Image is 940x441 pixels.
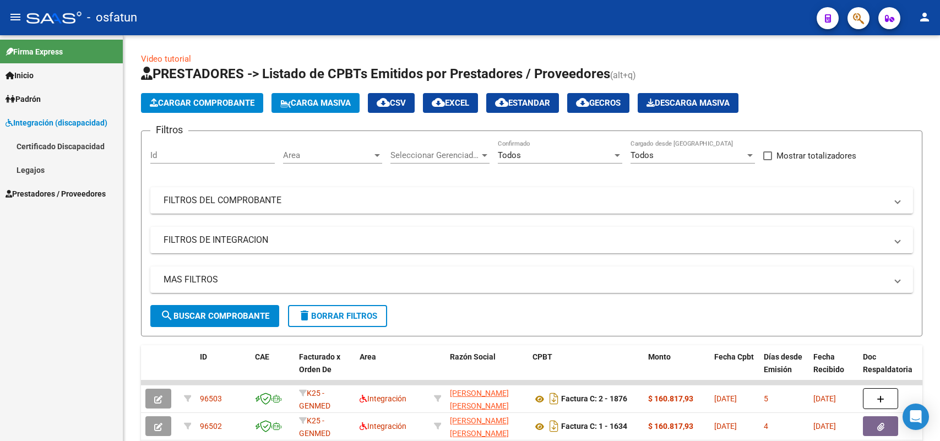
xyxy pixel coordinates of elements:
[360,422,406,431] span: Integración
[710,345,759,394] datatable-header-cell: Fecha Cpbt
[6,93,41,105] span: Padrón
[495,98,550,108] span: Estandar
[288,305,387,327] button: Borrar Filtros
[150,266,913,293] mat-expansion-panel-header: MAS FILTROS
[150,305,279,327] button: Buscar Comprobante
[164,234,887,246] mat-panel-title: FILTROS DE INTEGRACION
[377,98,406,108] span: CSV
[9,10,22,24] mat-icon: menu
[6,117,107,129] span: Integración (discapacidad)
[164,194,887,206] mat-panel-title: FILTROS DEL COMPROBANTE
[764,352,802,374] span: Días desde Emisión
[150,98,254,108] span: Cargar Comprobante
[533,352,552,361] span: CPBT
[759,345,809,394] datatable-header-cell: Días desde Emisión
[141,93,263,113] button: Cargar Comprobante
[368,93,415,113] button: CSV
[714,352,754,361] span: Fecha Cpbt
[150,187,913,214] mat-expansion-panel-header: FILTROS DEL COMPROBANTE
[764,422,768,431] span: 4
[360,352,376,361] span: Area
[638,93,738,113] button: Descarga Masiva
[283,150,372,160] span: Area
[610,70,636,80] span: (alt+q)
[280,98,351,108] span: Carga Masiva
[255,352,269,361] span: CAE
[87,6,137,30] span: - osfatun
[646,98,730,108] span: Descarga Masiva
[648,422,693,431] strong: $ 160.817,93
[450,415,524,438] div: 27307710760
[200,352,207,361] span: ID
[298,311,377,321] span: Borrar Filtros
[295,345,355,394] datatable-header-cell: Facturado x Orden De
[298,309,311,322] mat-icon: delete
[423,93,478,113] button: EXCEL
[200,422,222,431] span: 96502
[813,394,836,403] span: [DATE]
[141,66,610,81] span: PRESTADORES -> Listado de CPBTs Emitidos por Prestadores / Proveedores
[450,387,524,410] div: 27320711466
[432,96,445,109] mat-icon: cloud_download
[576,98,621,108] span: Gecros
[6,188,106,200] span: Prestadores / Proveedores
[6,46,63,58] span: Firma Express
[547,390,561,407] i: Descargar documento
[813,352,844,374] span: Fecha Recibido
[299,389,330,410] span: K25 - GENMED
[251,345,295,394] datatable-header-cell: CAE
[813,422,836,431] span: [DATE]
[648,394,693,403] strong: $ 160.817,93
[195,345,251,394] datatable-header-cell: ID
[576,96,589,109] mat-icon: cloud_download
[561,422,627,431] strong: Factura C: 1 - 1634
[528,345,644,394] datatable-header-cell: CPBT
[299,352,340,374] span: Facturado x Orden De
[450,416,509,438] span: [PERSON_NAME] [PERSON_NAME]
[498,150,521,160] span: Todos
[764,394,768,403] span: 5
[903,404,929,430] div: Open Intercom Messenger
[390,150,480,160] span: Seleccionar Gerenciador
[160,311,269,321] span: Buscar Comprobante
[863,352,912,374] span: Doc Respaldatoria
[150,227,913,253] mat-expansion-panel-header: FILTROS DE INTEGRACION
[450,352,496,361] span: Razón Social
[631,150,654,160] span: Todos
[150,122,188,138] h3: Filtros
[141,54,191,64] a: Video tutorial
[377,96,390,109] mat-icon: cloud_download
[355,345,430,394] datatable-header-cell: Area
[638,93,738,113] app-download-masive: Descarga masiva de comprobantes (adjuntos)
[164,274,887,286] mat-panel-title: MAS FILTROS
[200,394,222,403] span: 96503
[561,395,627,404] strong: Factura C: 2 - 1876
[644,345,710,394] datatable-header-cell: Monto
[547,417,561,435] i: Descargar documento
[567,93,629,113] button: Gecros
[859,345,925,394] datatable-header-cell: Doc Respaldatoria
[714,422,737,431] span: [DATE]
[648,352,671,361] span: Monto
[495,96,508,109] mat-icon: cloud_download
[486,93,559,113] button: Estandar
[360,394,406,403] span: Integración
[271,93,360,113] button: Carga Masiva
[714,394,737,403] span: [DATE]
[299,416,330,438] span: K25 - GENMED
[776,149,856,162] span: Mostrar totalizadores
[809,345,859,394] datatable-header-cell: Fecha Recibido
[445,345,528,394] datatable-header-cell: Razón Social
[432,98,469,108] span: EXCEL
[450,389,509,410] span: [PERSON_NAME] [PERSON_NAME]
[918,10,931,24] mat-icon: person
[160,309,173,322] mat-icon: search
[6,69,34,81] span: Inicio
